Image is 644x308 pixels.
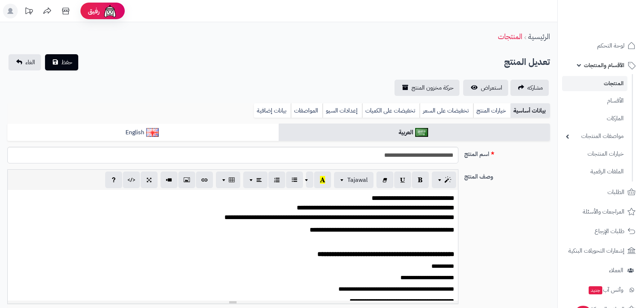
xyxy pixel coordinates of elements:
[323,103,362,118] a: إعدادات السيو
[562,111,627,127] a: الماركات
[562,183,640,201] a: الطلبات
[589,286,602,294] span: جديد
[7,124,279,142] a: English
[597,41,624,51] span: لوحة التحكم
[583,207,624,217] span: المراجعات والأسئلة
[347,176,368,184] span: Tajawal
[562,262,640,279] a: العملاء
[395,80,459,96] a: حركة مخزون المنتج
[461,169,553,181] label: وصف المنتج
[254,103,291,118] a: بيانات إضافية
[61,58,72,67] span: حفظ
[562,222,640,240] a: طلبات الإرجاع
[103,4,117,18] img: ai-face.png
[88,7,100,15] span: رفيق
[562,128,627,144] a: مواصفات المنتجات
[473,103,510,118] a: خيارات المنتج
[528,31,550,42] a: الرئيسية
[8,54,41,70] a: الغاء
[334,172,373,188] button: Tajawal
[562,242,640,260] a: إشعارات التحويلات البنكية
[504,55,550,70] h2: تعديل المنتج
[562,76,627,91] a: المنتجات
[45,54,78,70] button: حفظ
[609,265,623,276] span: العملاء
[527,83,543,92] span: مشاركه
[498,31,522,42] a: المنتجات
[411,83,454,92] span: حركة مخزون المنتج
[562,203,640,221] a: المراجعات والأسئلة
[420,103,473,118] a: تخفيضات على السعر
[607,187,624,197] span: الطلبات
[562,146,627,162] a: خيارات المنتجات
[463,80,508,96] a: استعراض
[562,93,627,109] a: الأقسام
[588,285,623,295] span: وآتس آب
[146,128,159,137] img: English
[510,103,550,118] a: بيانات أساسية
[415,128,428,137] img: العربية
[25,58,35,67] span: الغاء
[279,124,550,142] a: العربية
[562,164,627,180] a: الملفات الرقمية
[362,103,420,118] a: تخفيضات على الكميات
[20,4,38,20] a: تحديثات المنصة
[594,20,637,35] img: logo-2.png
[584,60,624,70] span: الأقسام والمنتجات
[481,83,502,92] span: استعراض
[562,281,640,299] a: وآتس آبجديد
[510,80,549,96] a: مشاركه
[461,147,553,159] label: اسم المنتج
[562,37,640,55] a: لوحة التحكم
[595,226,624,236] span: طلبات الإرجاع
[291,103,323,118] a: المواصفات
[568,246,624,256] span: إشعارات التحويلات البنكية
